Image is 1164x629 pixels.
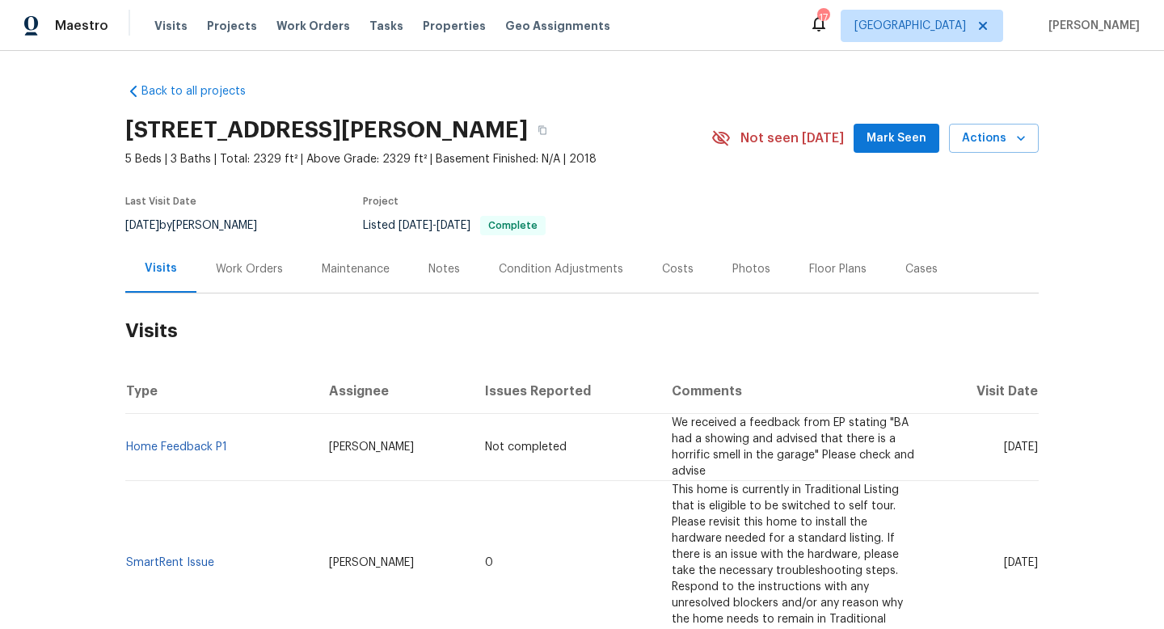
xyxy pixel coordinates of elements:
[1004,557,1038,568] span: [DATE]
[499,261,623,277] div: Condition Adjustments
[662,261,694,277] div: Costs
[933,369,1039,414] th: Visit Date
[125,216,276,235] div: by [PERSON_NAME]
[672,417,914,477] span: We received a feedback from EP stating "BA had a showing and advised that there is a horrific sme...
[436,220,470,231] span: [DATE]
[55,18,108,34] span: Maestro
[949,124,1039,154] button: Actions
[154,18,188,34] span: Visits
[505,18,610,34] span: Geo Assignments
[740,130,844,146] span: Not seen [DATE]
[329,441,414,453] span: [PERSON_NAME]
[316,369,473,414] th: Assignee
[125,196,196,206] span: Last Visit Date
[125,151,711,167] span: 5 Beds | 3 Baths | Total: 2329 ft² | Above Grade: 2329 ft² | Basement Finished: N/A | 2018
[485,441,567,453] span: Not completed
[329,557,414,568] span: [PERSON_NAME]
[817,10,829,26] div: 17
[428,261,460,277] div: Notes
[482,221,544,230] span: Complete
[867,129,926,149] span: Mark Seen
[809,261,867,277] div: Floor Plans
[216,261,283,277] div: Work Orders
[905,261,938,277] div: Cases
[126,441,227,453] a: Home Feedback P1
[363,220,546,231] span: Listed
[528,116,557,145] button: Copy Address
[962,129,1026,149] span: Actions
[854,124,939,154] button: Mark Seen
[125,293,1039,369] h2: Visits
[399,220,432,231] span: [DATE]
[423,18,486,34] span: Properties
[125,122,528,138] h2: [STREET_ADDRESS][PERSON_NAME]
[1042,18,1140,34] span: [PERSON_NAME]
[125,83,280,99] a: Back to all projects
[399,220,470,231] span: -
[369,20,403,32] span: Tasks
[125,220,159,231] span: [DATE]
[207,18,257,34] span: Projects
[145,260,177,277] div: Visits
[125,369,316,414] th: Type
[854,18,966,34] span: [GEOGRAPHIC_DATA]
[659,369,933,414] th: Comments
[1004,441,1038,453] span: [DATE]
[732,261,770,277] div: Photos
[126,557,214,568] a: SmartRent Issue
[322,261,390,277] div: Maintenance
[472,369,658,414] th: Issues Reported
[485,557,493,568] span: 0
[276,18,350,34] span: Work Orders
[363,196,399,206] span: Project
